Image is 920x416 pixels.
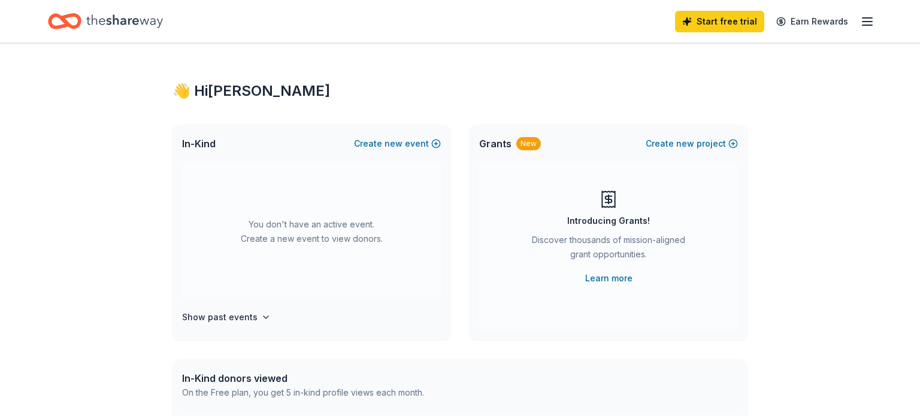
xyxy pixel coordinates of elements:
div: In-Kind donors viewed [182,371,424,385]
div: You don't have an active event. Create a new event to view donors. [182,163,441,300]
span: In-Kind [182,136,216,151]
span: new [676,136,694,151]
h4: Show past events [182,310,258,324]
div: Introducing Grants! [567,214,650,228]
div: Discover thousands of mission-aligned grant opportunities. [527,233,690,266]
span: new [385,136,402,151]
a: Start free trial [675,11,764,32]
a: Earn Rewards [769,11,855,32]
a: Home [48,7,163,35]
button: Createnewproject [646,136,738,151]
div: 👋 Hi [PERSON_NAME] [172,81,747,101]
button: Show past events [182,310,271,324]
button: Createnewevent [354,136,441,151]
div: On the Free plan, you get 5 in-kind profile views each month. [182,385,424,400]
span: Grants [479,136,512,151]
a: Learn more [585,271,632,286]
div: New [516,137,541,150]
